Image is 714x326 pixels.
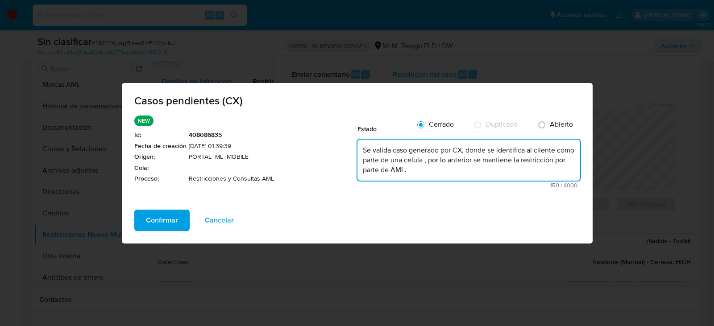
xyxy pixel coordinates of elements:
span: Confirmar [146,210,178,230]
span: Abierto [550,119,573,129]
span: Casos pendientes (CX) [134,95,580,106]
span: Fecha de creación [134,142,187,151]
span: PORTAL_ML_MOBILE [189,153,357,161]
div: Estado [357,116,411,138]
span: 408086835 [189,131,357,140]
span: Restricciones y Consultas AML [189,174,357,183]
span: Cancelar [205,210,234,230]
button: Cancelar [193,210,245,231]
span: Cerrado [429,119,454,129]
span: Proceso : [134,174,187,183]
span: [DATE] 01:39:39 [189,142,357,151]
button: Confirmar [134,210,190,231]
p: NEW [134,116,154,126]
span: Cola : [134,164,187,173]
span: Id : [134,131,187,140]
span: Máximo 4000 caracteres [360,182,577,188]
span: Origen : [134,153,187,161]
textarea: Se valida caso generado por CX, donde se identifica al cliente como parte de una celula , por lo ... [357,140,580,181]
